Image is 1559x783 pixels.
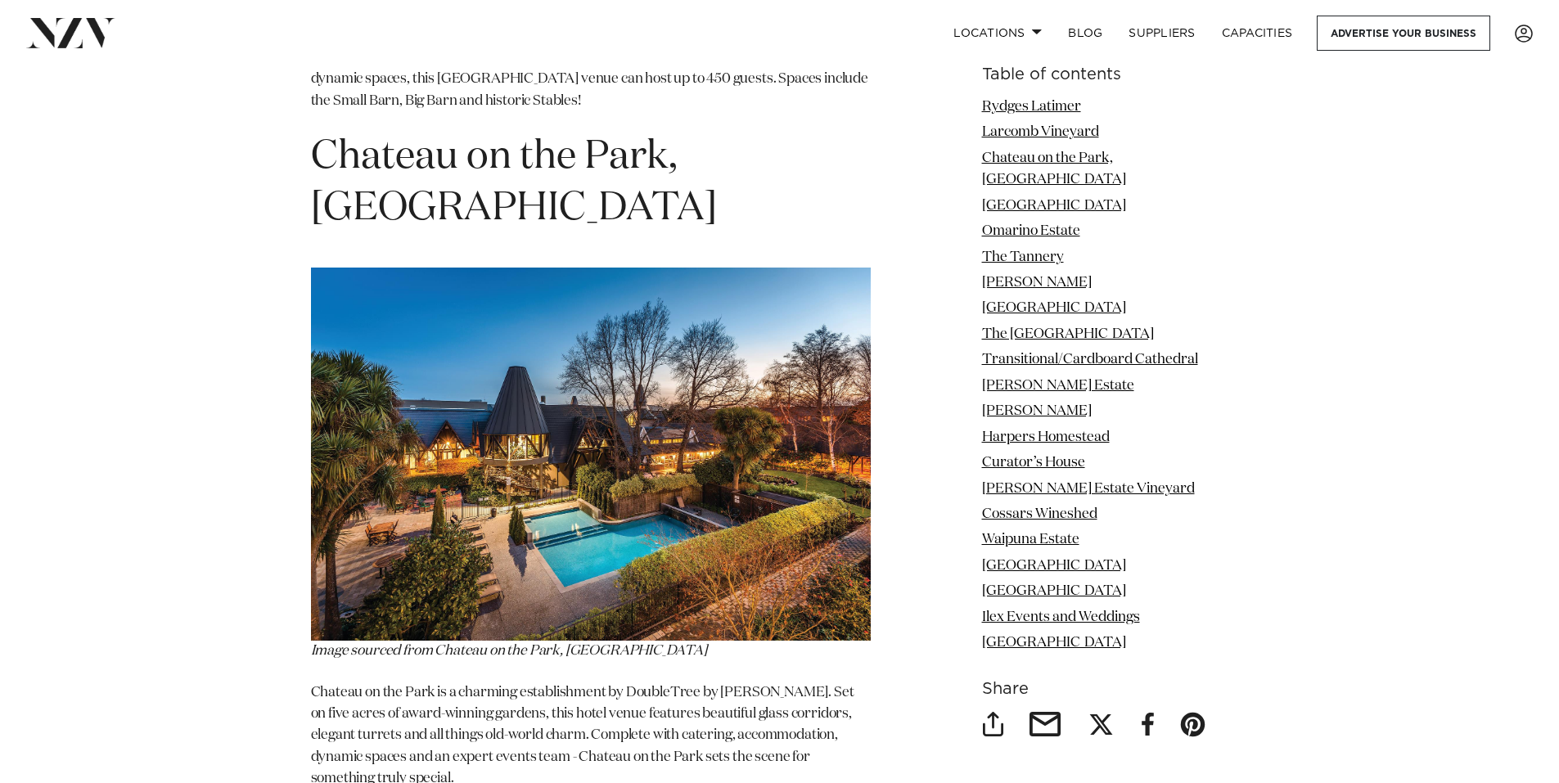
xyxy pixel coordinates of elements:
[982,507,1097,521] a: Cossars Wineshed
[982,224,1080,238] a: Omarino Estate
[982,404,1092,418] a: [PERSON_NAME]
[982,681,1249,698] h6: Share
[311,137,717,228] span: Chateau on the Park, [GEOGRAPHIC_DATA]
[982,610,1140,624] a: Ilex Events and Weddings
[982,151,1126,187] a: Chateau on the Park, [GEOGRAPHIC_DATA]
[982,66,1249,83] h6: Table of contents
[1317,16,1490,51] a: Advertise your business
[982,430,1110,444] a: Harpers Homestead
[982,250,1064,264] a: The Tannery
[982,302,1126,316] a: [GEOGRAPHIC_DATA]
[982,379,1134,393] a: [PERSON_NAME] Estate
[1209,16,1306,51] a: Capacities
[982,456,1085,470] a: Curator’s House
[982,584,1126,598] a: [GEOGRAPHIC_DATA]
[940,16,1055,51] a: Locations
[1055,16,1115,51] a: BLOG
[982,327,1154,341] a: The [GEOGRAPHIC_DATA]
[982,482,1195,496] a: [PERSON_NAME] Estate Vineyard
[982,636,1126,650] a: [GEOGRAPHIC_DATA]
[311,26,871,112] p: A charming red barn venue adorned with vines and greenery, [PERSON_NAME][GEOGRAPHIC_DATA] offers ...
[982,125,1099,139] a: Larcomb Vineyard
[982,276,1092,290] a: [PERSON_NAME]
[982,100,1081,114] a: Rydges Latimer
[982,353,1198,367] a: Transitional/Cardboard Cathedral
[982,533,1079,547] a: Waipuna Estate
[311,644,707,658] span: Image sourced from Chateau on the Park, [GEOGRAPHIC_DATA]
[982,559,1126,573] a: [GEOGRAPHIC_DATA]
[982,199,1126,213] a: [GEOGRAPHIC_DATA]
[1115,16,1208,51] a: SUPPLIERS
[26,18,115,47] img: nzv-logo.png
